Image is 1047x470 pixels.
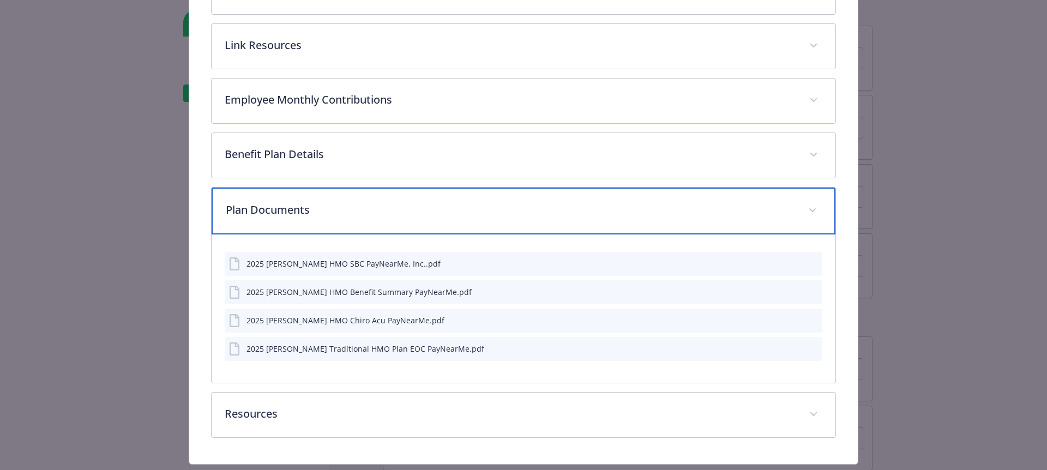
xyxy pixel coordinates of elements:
[791,286,799,298] button: download file
[225,146,797,162] p: Benefit Plan Details
[225,37,797,53] p: Link Resources
[212,188,836,234] div: Plan Documents
[225,406,797,422] p: Resources
[791,343,799,354] button: download file
[246,286,472,298] div: 2025 [PERSON_NAME] HMO Benefit Summary PayNearMe.pdf
[212,393,836,437] div: Resources
[791,315,799,326] button: download file
[212,234,836,383] div: Plan Documents
[226,202,796,218] p: Plan Documents
[212,24,836,69] div: Link Resources
[246,258,441,269] div: 2025 [PERSON_NAME] HMO SBC PayNearMe, Inc..pdf
[225,92,797,108] p: Employee Monthly Contributions
[246,315,444,326] div: 2025 [PERSON_NAME] HMO Chiro Acu PayNearMe.pdf
[808,343,818,354] button: preview file
[212,133,836,178] div: Benefit Plan Details
[808,315,818,326] button: preview file
[808,258,818,269] button: preview file
[212,79,836,123] div: Employee Monthly Contributions
[791,258,799,269] button: download file
[246,343,484,354] div: 2025 [PERSON_NAME] Traditional HMO Plan EOC PayNearMe.pdf
[808,286,818,298] button: preview file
